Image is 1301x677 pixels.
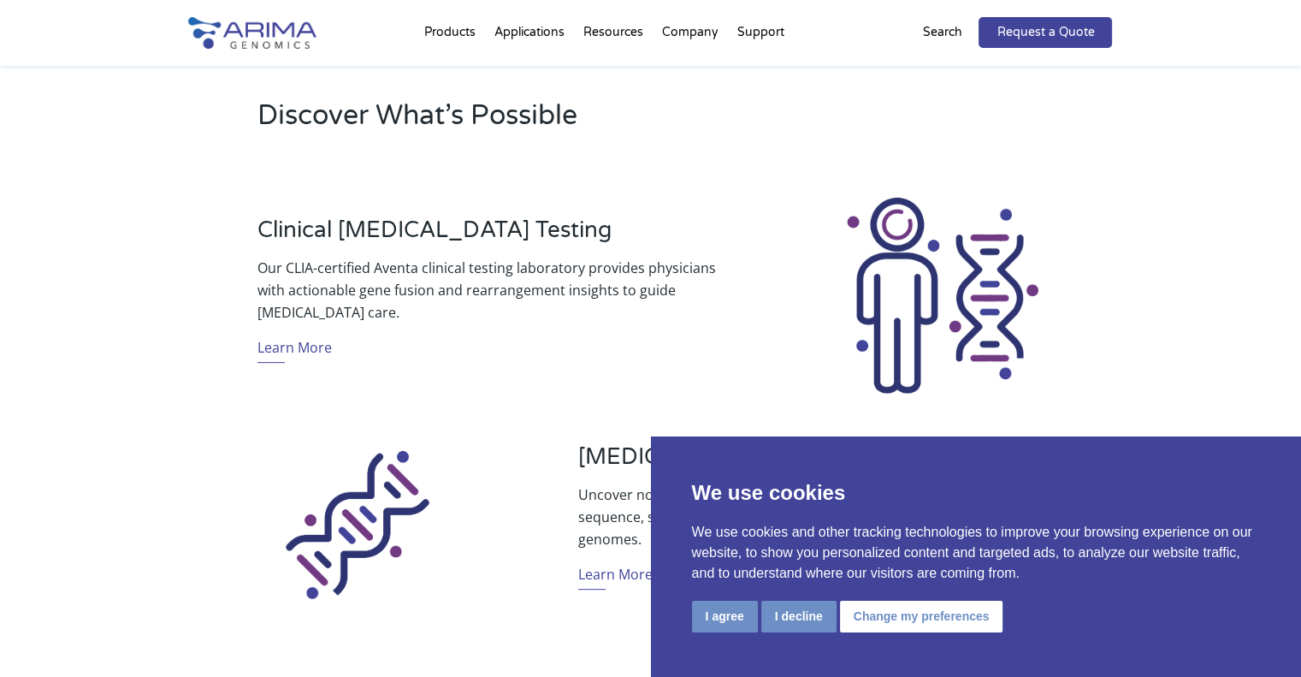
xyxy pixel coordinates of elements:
img: Clinical Testing Icon [841,194,1044,398]
h3: [MEDICAL_DATA] Genomics [578,443,1044,484]
h2: Discover What’s Possible [257,97,869,148]
p: Uncover novel biomarkers and therapeutic targets by exploring the sequence, structure, and regula... [578,484,1044,550]
p: We use cookies [692,478,1261,508]
a: Learn More [257,336,332,363]
button: I agree [692,601,758,632]
h3: Clinical [MEDICAL_DATA] Testing [257,217,723,257]
button: I decline [761,601,837,632]
img: Sequencing_Icon_Arima Genomics [257,421,460,625]
p: Search [922,21,961,44]
p: We use cookies and other tracking technologies to improve your browsing experience on our website... [692,522,1261,584]
button: Change my preferences [840,601,1003,632]
img: Arima-Genomics-logo [188,17,316,49]
p: Our CLIA-certified Aventa clinical testing laboratory provides physicians with actionable gene fu... [257,257,723,324]
a: Request a Quote [979,17,1112,48]
a: Learn More [578,563,653,590]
